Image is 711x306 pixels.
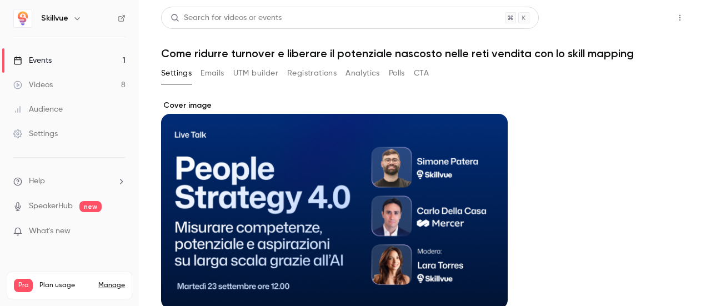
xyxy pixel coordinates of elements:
a: SpeakerHub [29,200,73,212]
li: help-dropdown-opener [13,175,126,187]
div: Events [13,55,52,66]
div: [PERSON_NAME]: [DOMAIN_NAME] [29,29,159,38]
img: tab_keywords_by_traffic_grey.svg [112,64,121,73]
button: UTM builder [233,64,278,82]
label: Cover image [161,100,508,111]
button: CTA [414,64,429,82]
div: Dominio [58,66,85,73]
img: website_grey.svg [18,29,27,38]
button: Polls [389,64,405,82]
div: Settings [13,128,58,139]
button: Share [618,7,662,29]
span: Plan usage [39,281,92,290]
img: Skillvue [14,9,32,27]
button: Settings [161,64,192,82]
span: Pro [14,279,33,292]
span: new [79,201,102,212]
div: Audience [13,104,63,115]
div: v 4.0.25 [31,18,54,27]
iframe: Noticeable Trigger [112,227,126,237]
h1: Come ridurre turnover e liberare il potenziale nascosto nelle reti vendita con lo skill mapping [161,47,689,60]
img: logo_orange.svg [18,18,27,27]
span: What's new [29,225,71,237]
a: Manage [98,281,125,290]
button: Emails [201,64,224,82]
button: Analytics [346,64,380,82]
div: Search for videos or events [171,12,282,24]
div: Videos [13,79,53,91]
button: Registrations [287,64,337,82]
img: tab_domain_overview_orange.svg [46,64,55,73]
span: Help [29,175,45,187]
div: Keyword (traffico) [124,66,184,73]
h6: Skillvue [41,13,68,24]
